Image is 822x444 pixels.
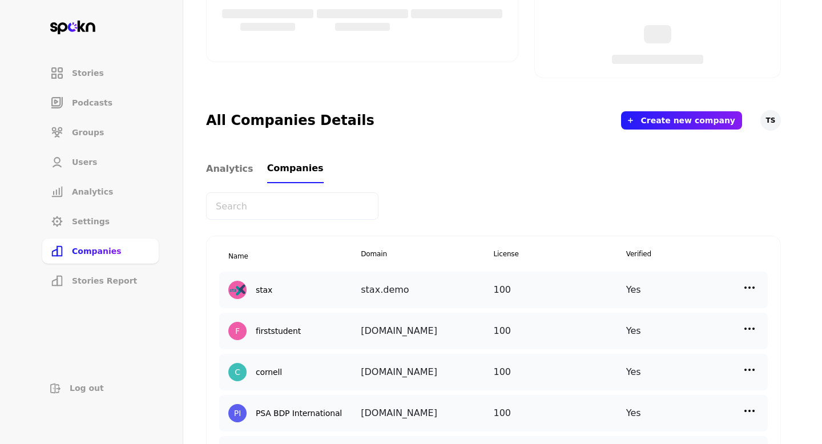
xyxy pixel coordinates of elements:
div: PI [234,407,241,419]
span: Stories Report [72,275,137,286]
div: 100 [494,404,626,422]
span: Stories [72,67,104,79]
span: License [494,249,626,263]
div: Yes [626,322,759,340]
a: Stories [41,59,160,87]
div: Yes [626,404,759,422]
img: none-1760342386130-850102.jpg [228,281,247,299]
span: Log out [70,382,104,394]
span: Podcasts [72,97,112,108]
a: Stories Report [41,267,160,294]
button: Log out [41,378,160,398]
div: [DOMAIN_NAME] [361,363,493,381]
input: Search [206,192,378,220]
div: Yes [626,281,759,299]
a: Companies [41,237,160,265]
span: Name [228,252,248,260]
h2: All Companies Details [206,111,374,130]
div: stax.demo [361,281,493,299]
a: Analytics [206,155,253,183]
h2: cornell [256,368,282,377]
div: 100 [494,363,626,381]
button: Create new company [640,116,735,125]
span: Groups [72,127,104,138]
span: Companies [267,162,324,175]
h2: PSA BDP International [256,409,342,418]
button: TS [760,110,781,131]
span: Companies [72,245,122,257]
span: Analytics [72,186,113,197]
div: 100 [494,281,626,299]
div: [DOMAIN_NAME] [361,322,493,340]
a: Settings [41,208,160,235]
span: Verified [626,249,759,263]
h2: stax [256,285,272,295]
a: Groups [41,119,160,146]
a: Companies [267,155,324,183]
div: 100 [494,322,626,340]
span: Analytics [206,162,253,176]
span: Domain [361,249,493,263]
div: C [235,366,240,378]
div: F [235,325,240,337]
a: Users [41,148,160,176]
div: Yes [626,363,759,381]
a: Analytics [41,178,160,205]
div: [DOMAIN_NAME] [361,404,493,422]
span: Users [72,156,97,168]
span: Settings [72,216,110,227]
span: TS [766,116,776,125]
a: Podcasts [41,89,160,116]
h2: firststudent [256,326,301,336]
